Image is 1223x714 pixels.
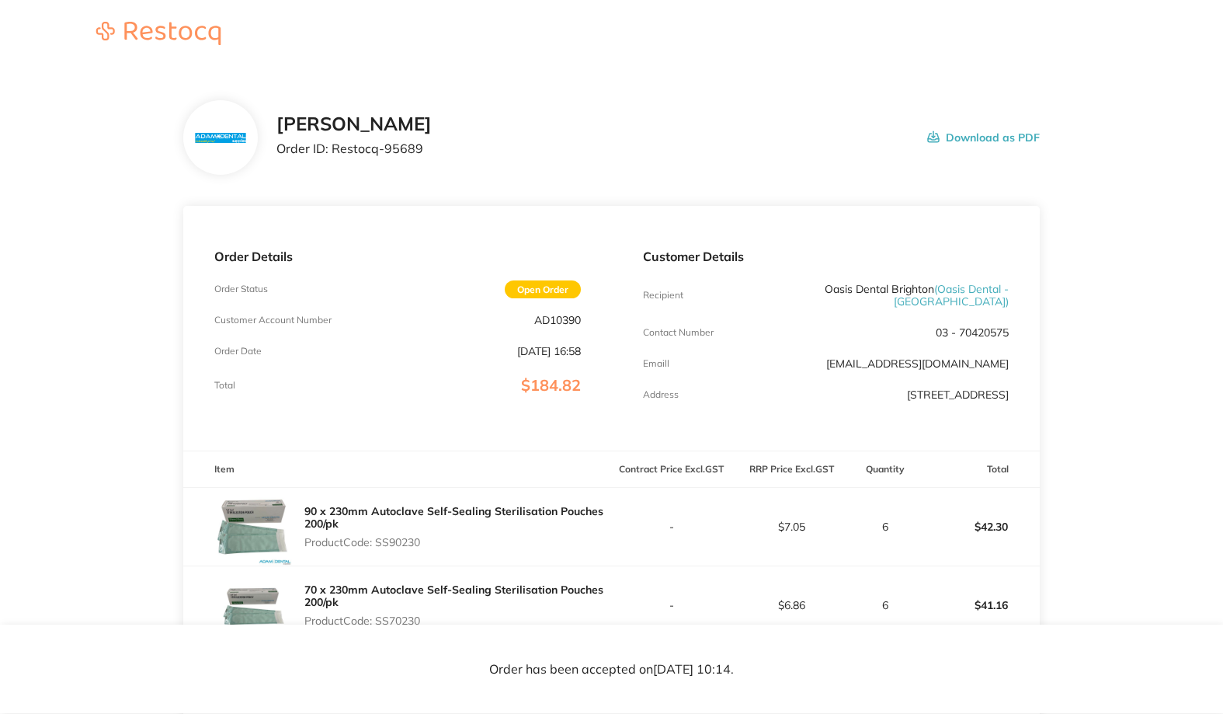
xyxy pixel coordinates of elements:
[276,141,432,155] p: Order ID: Restocq- 95689
[894,282,1009,308] span: ( Oasis Dental - [GEOGRAPHIC_DATA] )
[613,599,731,611] p: -
[852,599,919,611] p: 6
[936,326,1009,339] p: 03 - 70420575
[196,133,246,143] img: N3hiYW42Mg
[643,389,679,400] p: Address
[920,508,1038,545] p: $42.30
[732,599,850,611] p: $6.86
[612,451,731,488] th: Contract Price Excl. GST
[826,357,1009,371] a: [EMAIL_ADDRESS][DOMAIN_NAME]
[214,315,332,326] p: Customer Account Number
[731,451,851,488] th: RRP Price Excl. GST
[214,566,292,644] img: dXBwanEzdA
[517,345,581,357] p: [DATE] 16:58
[304,536,611,549] p: Product Code: SS90230
[304,583,603,609] a: 70 x 230mm Autoclave Self-Sealing Sterilisation Pouches 200/pk
[643,327,714,338] p: Contact Number
[505,280,581,298] span: Open Order
[521,375,581,395] span: $184.82
[851,451,919,488] th: Quantity
[489,663,734,677] p: Order has been accepted on [DATE] 10:14 .
[732,521,850,533] p: $7.05
[919,451,1039,488] th: Total
[534,314,581,326] p: AD10390
[907,388,1009,401] p: [STREET_ADDRESS]
[214,380,235,391] p: Total
[613,521,731,533] p: -
[852,521,919,533] p: 6
[920,587,1038,624] p: $41.16
[183,451,611,488] th: Item
[214,249,580,263] p: Order Details
[214,488,292,566] img: aW5sdDUyMA
[643,358,669,369] p: Emaill
[214,346,262,357] p: Order Date
[304,504,603,531] a: 90 x 230mm Autoclave Self-Sealing Sterilisation Pouches 200/pk
[214,284,268,294] p: Order Status
[304,615,611,627] p: Product Code: SS70230
[81,22,236,45] img: Restocq logo
[643,290,683,301] p: Recipient
[643,249,1009,263] p: Customer Details
[765,283,1009,308] p: Oasis Dental Brighton
[276,113,432,135] h2: [PERSON_NAME]
[81,22,236,47] a: Restocq logo
[927,113,1040,162] button: Download as PDF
